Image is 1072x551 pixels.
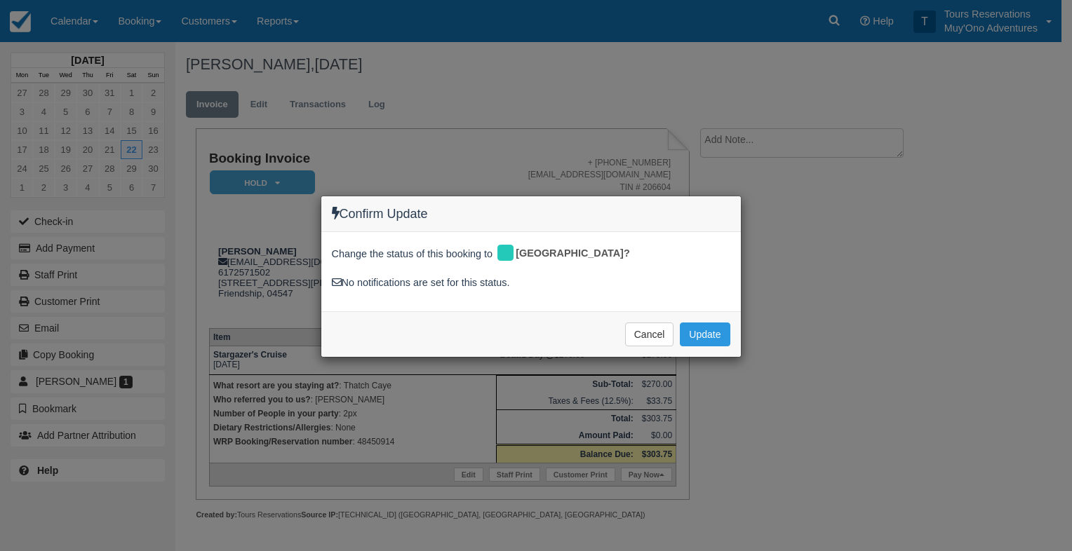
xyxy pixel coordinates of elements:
[495,243,640,265] div: [GEOGRAPHIC_DATA]?
[625,322,674,346] button: Cancel
[332,247,493,265] span: Change the status of this booking to
[332,275,730,290] div: No notifications are set for this status.
[332,207,730,222] h4: Confirm Update
[680,322,730,346] button: Update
